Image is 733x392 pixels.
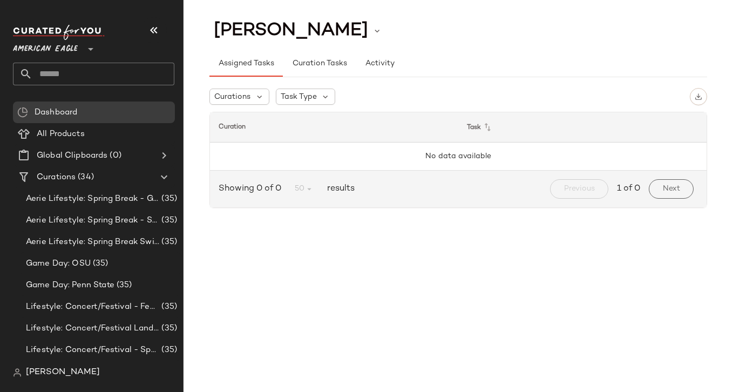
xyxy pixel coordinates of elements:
span: Assigned Tasks [218,59,274,68]
span: Aerie Lifestyle: Spring Break - Girly/Femme [26,193,159,205]
span: Curations [37,171,76,184]
span: (35) [159,301,177,313]
span: Global Clipboards [37,150,107,162]
span: (35) [159,214,177,227]
span: Task Type [281,91,317,103]
span: [PERSON_NAME] [26,366,100,379]
button: Next [649,179,694,199]
span: All Products [37,128,85,140]
span: [PERSON_NAME] [214,21,368,41]
img: svg%3e [13,368,22,377]
img: svg%3e [695,93,702,100]
span: Curations [214,91,250,103]
span: Game Day: OSU [26,258,91,270]
span: (0) [107,150,121,162]
span: Curation Tasks [291,59,347,68]
span: Dashboard [35,106,77,119]
span: (35) [114,279,132,292]
th: Task [458,112,707,143]
th: Curation [210,112,458,143]
span: results [323,183,355,195]
td: No data available [210,143,707,171]
span: (35) [159,193,177,205]
span: Lifestyle: Concert/Festival Landing Page [26,322,159,335]
span: Lifestyle: Concert/Festival - Sporty [26,344,159,356]
span: (35) [91,258,108,270]
span: (35) [159,344,177,356]
span: Showing 0 of 0 [219,183,286,195]
img: svg%3e [17,107,28,118]
img: cfy_white_logo.C9jOOHJF.svg [13,25,105,40]
span: (34) [76,171,94,184]
span: Game Day: Penn State [26,279,114,292]
span: American Eagle [13,37,78,56]
span: (35) [159,236,177,248]
span: Lifestyle: Concert/Festival - Femme [26,301,159,313]
span: 1 of 0 [617,183,640,195]
span: Aerie Lifestyle: Spring Break - Sporty [26,214,159,227]
span: (35) [159,322,177,335]
span: Activity [365,59,395,68]
span: Aerie Lifestyle: Spring Break Swimsuits Landing Page [26,236,159,248]
span: Next [662,185,680,193]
